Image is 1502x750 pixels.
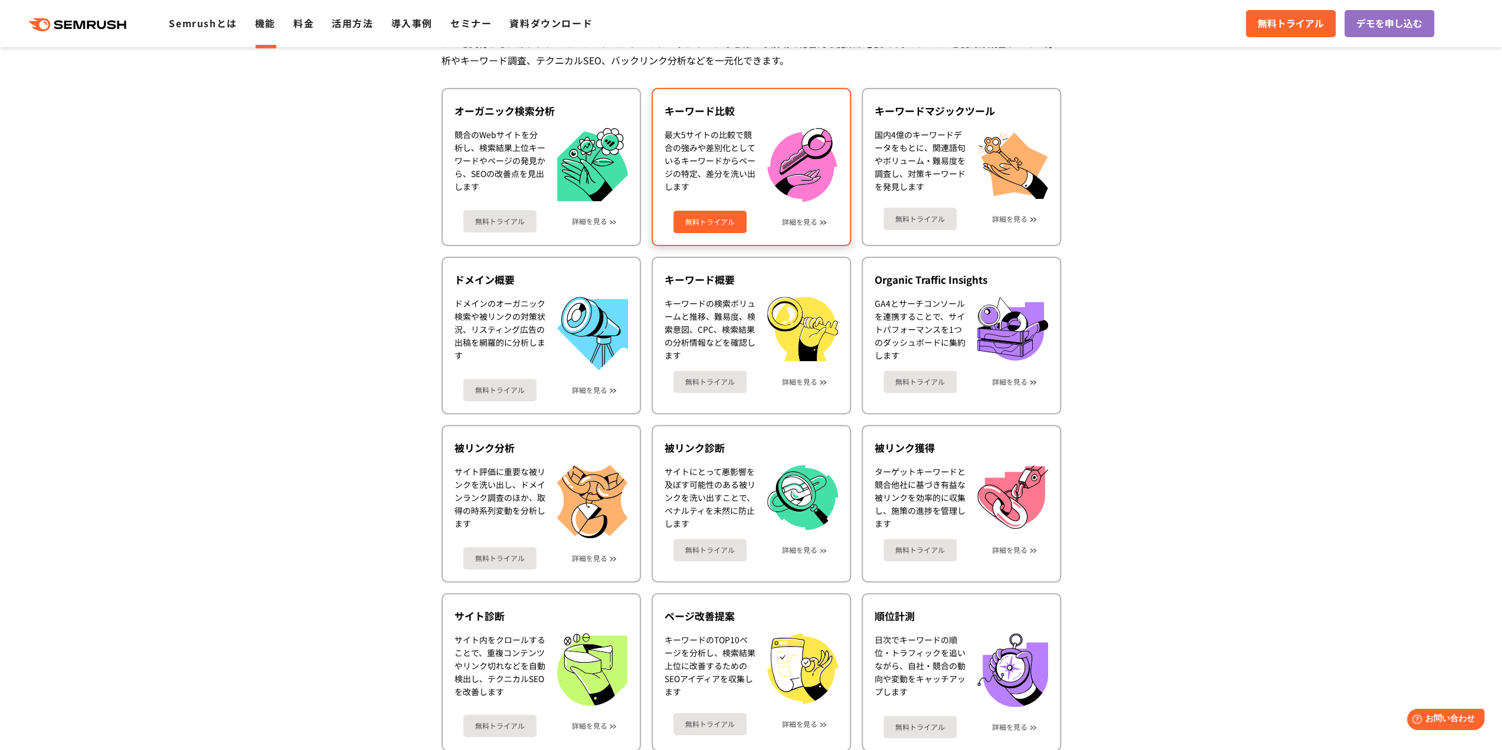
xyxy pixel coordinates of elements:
[767,297,838,361] img: キーワード概要
[992,215,1027,223] a: 詳細を見る
[255,16,276,30] a: 機能
[572,217,607,225] a: 詳細を見る
[1258,16,1324,31] span: 無料トライアル
[875,633,966,707] div: 日次でキーワードの順位・トラフィックを追いながら、自社・競合の動向や変動をキャッチアップします
[557,128,628,202] img: オーガニック検索分析
[572,386,607,394] a: 詳細を見る
[557,297,628,370] img: ドメイン概要
[665,273,838,287] div: キーワード概要
[875,128,966,199] div: 国内4億のキーワードデータをもとに、関連語句やボリューム・難易度を調査し、対策キーワードを発見します
[572,722,607,730] a: 詳細を見る
[454,128,545,202] div: 競合のWebサイトを分析し、検索結果上位キーワードやページの発見から、SEOの改善点を見出します
[875,297,966,362] div: GA4とサーチコンソールを連携することで、サイトパフォーマンスを1つのダッシュボードに集約します
[391,16,433,30] a: 導入事例
[977,465,1048,529] img: 被リンク獲得
[665,465,755,530] div: サイトにとって悪影響を及ぼす可能性のある被リンクを洗い出すことで、ペナルティを未然に防止します
[454,609,628,623] div: サイト診断
[883,208,957,230] a: 無料トライアル
[450,16,492,30] a: セミナー
[332,16,373,30] a: 活用方法
[169,16,237,30] a: Semrushとは
[454,465,545,538] div: サイト評価に重要な被リンクを洗い出し、ドメインランク調査のほか、取得の時系列変動を分析します
[665,128,755,202] div: 最大5サイトの比較で競合の強みや差別化としているキーワードからページの特定、差分を洗い出します
[782,546,817,554] a: 詳細を見る
[992,378,1027,386] a: 詳細を見る
[977,633,1048,707] img: 順位計測
[767,465,838,530] img: 被リンク診断
[875,465,966,530] div: ターゲットキーワードと競合他社に基づき有益な被リンクを効率的に収集し、施策の進捗を管理します
[875,609,1048,623] div: 順位計測
[665,441,838,455] div: 被リンク診断
[883,716,957,738] a: 無料トライアル
[1356,16,1422,31] span: デモを申し込む
[1246,10,1336,37] a: 無料トライアル
[992,546,1027,554] a: 詳細を見る
[293,16,314,30] a: 料金
[977,128,1048,199] img: キーワードマジックツール
[454,273,628,287] div: ドメイン概要
[673,539,747,561] a: 無料トライアル
[875,441,1048,455] div: 被リンク獲得
[875,273,1048,287] div: Organic Traffic Insights
[463,379,536,401] a: 無料トライアル
[992,723,1027,731] a: 詳細を見る
[782,378,817,386] a: 詳細を見る
[883,371,957,393] a: 無料トライアル
[977,297,1048,361] img: Organic Traffic Insights
[673,211,747,233] a: 無料トライアル
[782,218,817,226] a: 詳細を見る
[441,35,1061,69] div: SEOを実行するには、テクニカルSEO、コンテンツ、バックリンクなど様々な領域で総合的な施策が必要です。Semrushを使えば競合ドメイン分析やキーワード調査、テクニカルSEO、バックリンク分析...
[463,715,536,737] a: 無料トライアル
[454,441,628,455] div: 被リンク分析
[875,104,1048,118] div: キーワードマジックツール
[454,633,545,706] div: サイト内をクロールすることで、重複コンテンツやリンク切れなどを自動検出し、テクニカルSEOを改善します
[454,297,545,370] div: ドメインのオーガニック検索や被リンクの対策状況、リスティング広告の出稿を網羅的に分析します
[463,547,536,569] a: 無料トライアル
[782,720,817,728] a: 詳細を見る
[454,104,628,118] div: オーガニック検索分析
[665,104,838,118] div: キーワード比較
[883,539,957,561] a: 無料トライアル
[673,371,747,393] a: 無料トライアル
[665,297,755,362] div: キーワードの検索ボリュームと推移、難易度、検索意図、CPC、検索結果の分析情報などを確認します
[1397,704,1489,737] iframe: Help widget launcher
[673,713,747,735] a: 無料トライアル
[767,128,837,202] img: キーワード比較
[463,210,536,232] a: 無料トライアル
[572,554,607,562] a: 詳細を見る
[557,633,627,706] img: サイト診断
[509,16,593,30] a: 資料ダウンロード
[1344,10,1434,37] a: デモを申し込む
[665,609,838,623] div: ページ改善提案
[665,633,755,704] div: キーワードのTOP10ページを分析し、検索結果上位に改善するためのSEOアイディアを収集します
[767,633,838,704] img: ページ改善提案
[557,465,628,538] img: 被リンク分析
